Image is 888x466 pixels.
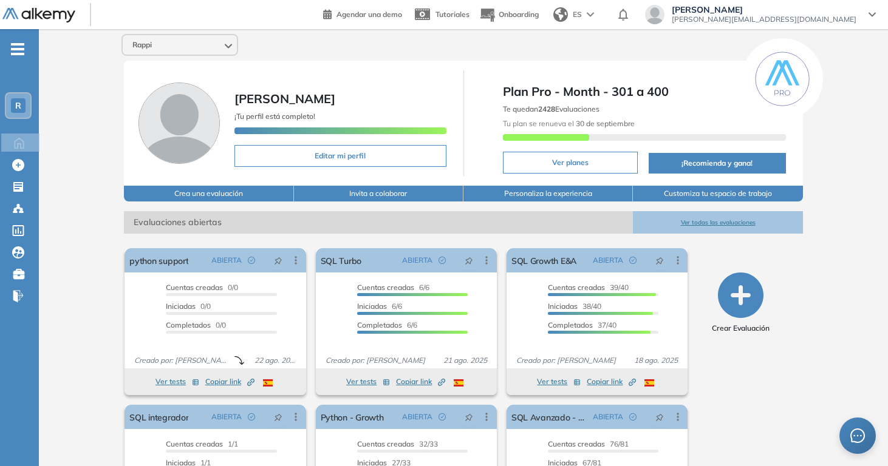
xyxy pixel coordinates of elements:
span: Evaluaciones abiertas [124,211,633,234]
span: R [15,101,21,110]
span: 38/40 [548,302,601,311]
span: 22 ago. 2025 [250,355,301,366]
a: SQL Growth E&A [511,248,576,272]
span: Completados [357,320,402,329]
a: SQL Turbo [321,248,362,272]
button: Ver planes [503,152,638,174]
button: pushpin [646,407,673,427]
button: Copiar link [587,374,636,389]
span: Te quedan Evaluaciones [503,104,599,113]
span: check-circle [439,257,446,264]
button: Editar mi perfil [234,145,446,167]
span: Onboarding [499,10,539,19]
button: pushpin [456,251,482,270]
span: Cuentas creadas [357,439,414,448]
a: Agendar una demo [323,6,402,21]
span: 37/40 [548,320,616,329]
span: Tu plan se renueva el [503,119,635,128]
span: ABIERTA [402,411,432,422]
i: - [11,48,24,50]
span: ABIERTA [211,411,242,422]
span: 6/6 [357,302,402,311]
span: ABIERTA [402,255,432,266]
span: [PERSON_NAME][EMAIL_ADDRESS][DOMAIN_NAME] [672,15,856,24]
span: Agendar una demo [336,10,402,19]
span: check-circle [248,413,255,420]
span: message [850,428,865,443]
span: Copiar link [587,376,636,387]
span: 6/6 [357,283,429,292]
img: ESP [454,379,463,387]
button: pushpin [646,251,673,270]
span: Cuentas creadas [548,439,605,448]
span: 6/6 [357,320,417,329]
span: Cuentas creadas [166,439,223,448]
span: Tutoriales [435,10,470,19]
button: Onboarding [479,2,539,28]
a: SQL integrador [129,405,188,429]
img: world [553,7,568,22]
span: 76/81 [548,439,629,448]
span: Copiar link [205,376,254,387]
span: Cuentas creadas [548,283,605,292]
span: ES [573,9,582,20]
span: pushpin [655,255,664,265]
img: Logo [2,8,75,23]
span: check-circle [629,257,637,264]
span: Plan Pro - Month - 301 a 400 [503,83,786,101]
button: Crear Evaluación [712,272,770,334]
span: Crear Evaluación [712,323,770,334]
img: ESP [644,379,654,387]
span: Cuentas creadas [357,283,414,292]
span: check-circle [439,413,446,420]
img: ESP [263,379,273,387]
button: pushpin [265,251,292,270]
span: ABIERTA [211,255,242,266]
span: [PERSON_NAME] [672,5,856,15]
span: ¡Tu perfil está completo! [234,112,315,121]
button: Ver todas las evaluaciones [633,211,802,234]
button: pushpin [265,407,292,427]
b: 30 de septiembre [574,119,635,128]
span: pushpin [465,412,473,422]
span: Rappi [132,40,152,50]
span: 32/33 [357,439,438,448]
button: Copiar link [396,374,445,389]
span: pushpin [274,255,282,265]
span: pushpin [274,412,282,422]
a: SQL Avanzado - Growth [511,405,588,429]
span: Iniciadas [548,302,578,311]
span: 0/0 [166,302,211,311]
button: Ver tests [346,374,390,389]
span: check-circle [629,413,637,420]
span: ABIERTA [593,411,623,422]
b: 2428 [538,104,555,113]
span: Cuentas creadas [166,283,223,292]
button: pushpin [456,407,482,427]
span: 21 ago. 2025 [439,355,492,366]
span: 0/0 [166,320,226,329]
span: 39/40 [548,283,629,292]
span: ABIERTA [593,255,623,266]
span: 18 ago. 2025 [629,355,683,366]
button: Customiza tu espacio de trabajo [633,186,802,201]
span: Copiar link [396,376,445,387]
button: ¡Recomienda y gana! [649,153,786,174]
span: Creado por: [PERSON_NAME] [129,355,234,366]
span: check-circle [248,257,255,264]
span: Creado por: [PERSON_NAME] [321,355,430,366]
button: Ver tests [537,374,581,389]
span: Completados [548,320,593,329]
span: Iniciadas [166,302,196,311]
button: Copiar link [205,374,254,389]
button: Crea una evaluación [124,186,293,201]
span: pushpin [465,255,473,265]
a: python support [129,248,188,272]
a: Python - Growth [321,405,384,429]
span: Completados [166,320,211,329]
span: Iniciadas [357,302,387,311]
span: Creado por: [PERSON_NAME] [511,355,621,366]
span: pushpin [655,412,664,422]
button: Invita a colaborar [294,186,463,201]
button: Personaliza la experiencia [463,186,633,201]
